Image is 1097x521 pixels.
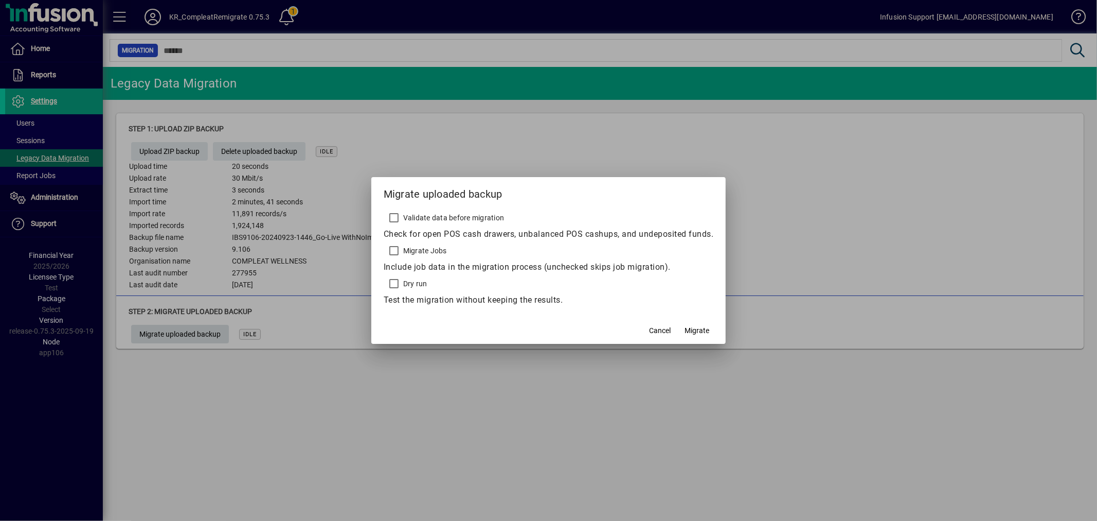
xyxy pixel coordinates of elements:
[685,325,709,336] span: Migrate
[384,262,671,272] mat-hint: Include job data in the migration process (unchecked skips job migration).
[680,321,713,340] button: Migrate
[401,213,505,223] label: Validate data before migration
[643,321,676,340] button: Cancel
[384,229,714,239] mat-hint: Check for open POS cash drawers, unbalanced POS cashups, and undeposited funds.
[384,295,563,305] mat-hint: Test the migration without keeping the results.
[649,325,671,336] span: Cancel
[401,246,447,256] label: Migrate Jobs
[401,279,427,289] label: Dry run
[371,177,726,207] h2: Migrate uploaded backup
